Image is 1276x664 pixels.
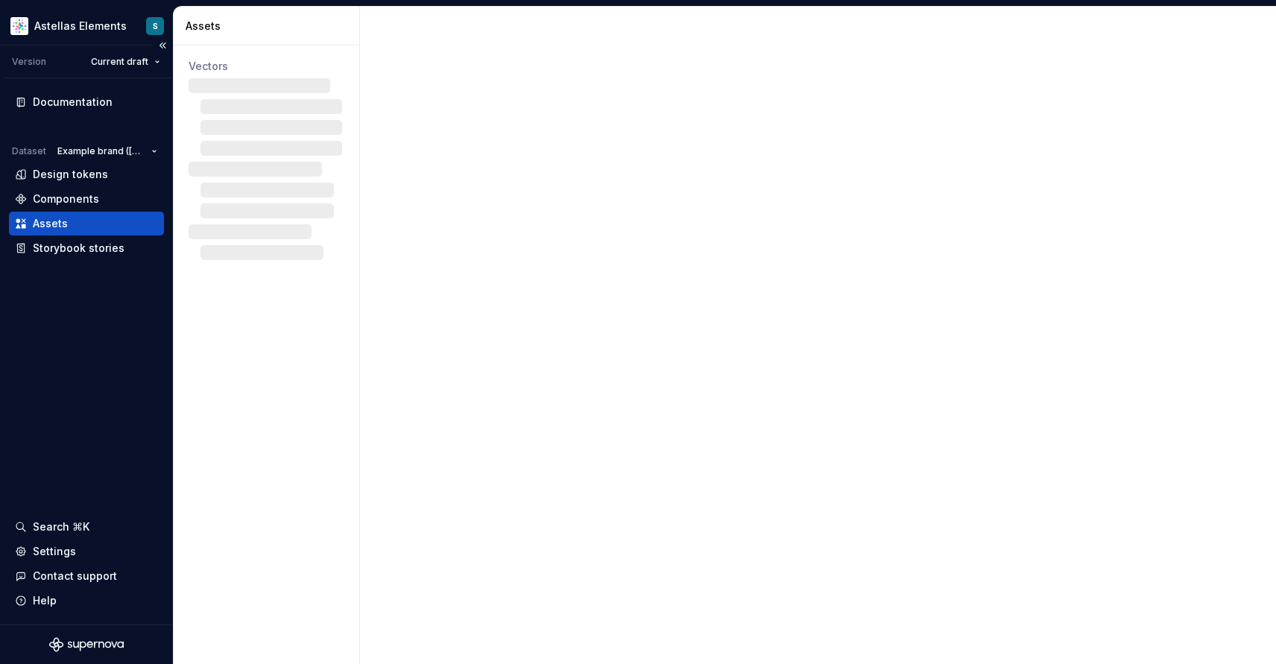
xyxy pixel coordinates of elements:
a: Documentation [9,90,164,114]
div: Design tokens [33,167,108,182]
button: Contact support [9,564,164,588]
button: Collapse sidebar [152,35,173,56]
div: Settings [33,544,76,559]
div: Documentation [33,95,113,110]
a: Components [9,187,164,211]
svg: Supernova Logo [49,637,124,652]
div: Dataset [12,145,46,157]
a: Design tokens [9,162,164,186]
button: Help [9,589,164,613]
div: Components [33,192,99,206]
div: S [153,20,158,32]
span: Example brand ([GEOGRAPHIC_DATA]) [57,145,145,157]
div: Search ⌘K [33,519,89,534]
a: Settings [9,540,164,563]
div: Assets [33,216,68,231]
div: Storybook stories [33,241,124,256]
span: Current draft [91,56,148,68]
div: Contact support [33,569,117,584]
div: Vectors [189,59,344,74]
div: Version [12,56,46,68]
img: b2369ad3-f38c-46c1-b2a2-f2452fdbdcd2.png [10,17,28,35]
div: Astellas Elements [34,19,127,34]
button: Current draft [84,51,167,72]
a: Storybook stories [9,236,164,260]
button: Example brand ([GEOGRAPHIC_DATA]) [51,141,164,162]
a: Assets [9,212,164,235]
button: Search ⌘K [9,515,164,539]
button: Astellas ElementsS [3,10,170,42]
div: Help [33,593,57,608]
div: Assets [186,19,353,34]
